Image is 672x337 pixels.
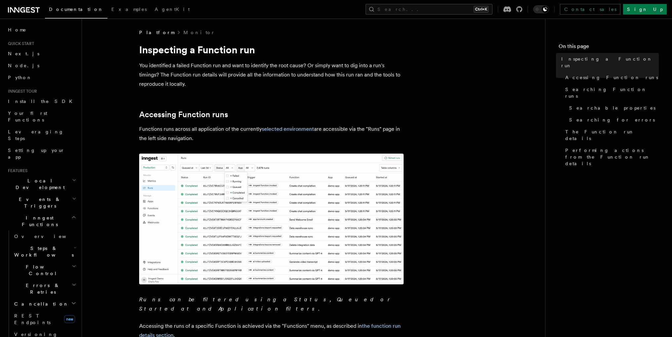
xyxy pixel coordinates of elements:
a: Leveraging Steps [5,126,78,144]
a: Your first Functions [5,107,78,126]
a: Setting up your app [5,144,78,163]
button: Search...Ctrl+K [366,4,493,15]
span: Versioning [14,332,58,337]
p: Functions runs across all application of the currently are accessible via the "Runs" page in the ... [139,124,404,143]
a: Accessing Function runs [139,110,228,119]
a: AgentKit [151,2,194,18]
a: Install the SDK [5,95,78,107]
a: Inspecting a Function run [559,53,659,72]
button: Errors & Retries [12,279,78,298]
a: Python [5,72,78,83]
span: Documentation [49,7,103,12]
a: Next.js [5,48,78,60]
em: Runs can be filtered using a Status, Queued or Started at and Application filters. [139,296,393,312]
span: Flow Control [12,264,72,277]
a: selected environment [262,126,314,132]
kbd: Ctrl+K [474,6,489,13]
span: Inngest Functions [5,215,71,228]
a: Sign Up [623,4,667,15]
a: Overview [12,230,78,242]
button: Inngest Functions [5,212,78,230]
span: Local Development [5,177,72,191]
a: REST Endpointsnew [12,310,78,328]
span: The Function run details [565,128,659,142]
span: Inspecting a Function run [561,56,659,69]
h4: On this page [559,42,659,53]
span: Searchable properties [569,105,655,111]
span: new [64,315,75,323]
span: Platform [139,29,174,36]
span: Cancellation [12,301,69,307]
span: Your first Functions [8,111,47,122]
button: Toggle dark mode [533,5,549,13]
a: Documentation [45,2,107,19]
span: Node.js [8,63,39,68]
span: Events & Triggers [5,196,72,209]
span: Errors & Retries [12,282,72,295]
a: Performing actions from the Function run details [563,144,659,169]
span: Install the SDK [8,99,76,104]
button: Flow Control [12,261,78,279]
span: Searching Function runs [565,86,659,99]
a: Home [5,24,78,36]
span: Inngest tour [5,89,37,94]
a: Contact sales [560,4,620,15]
img: The "Handle failed payments" Function runs list features a run in a failing state. [139,154,404,284]
span: Setting up your app [8,148,65,160]
button: Cancellation [12,298,78,310]
span: Accessing Function runs [565,74,658,81]
a: Searching for errors [567,114,659,126]
span: Leveraging Steps [8,129,64,141]
span: Examples [111,7,147,12]
span: Quick start [5,41,34,46]
a: Examples [107,2,151,18]
span: AgentKit [155,7,190,12]
button: Local Development [5,175,78,193]
span: Next.js [8,51,39,56]
a: Node.js [5,60,78,72]
span: Python [8,75,32,80]
span: Features [5,168,27,173]
a: Monitor [183,29,215,36]
span: Overview [14,234,82,239]
span: Home [8,26,26,33]
a: Searchable properties [567,102,659,114]
a: The Function run details [563,126,659,144]
h1: Inspecting a Function run [139,44,404,56]
button: Steps & Workflows [12,242,78,261]
span: Searching for errors [569,117,655,123]
span: Performing actions from the Function run details [565,147,659,167]
p: You identified a failed Function run and want to identify the root cause? Or simply want to dig i... [139,61,404,89]
span: REST Endpoints [14,313,51,325]
span: Steps & Workflows [12,245,74,258]
a: Searching Function runs [563,83,659,102]
a: Accessing Function runs [563,72,659,83]
button: Events & Triggers [5,193,78,212]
